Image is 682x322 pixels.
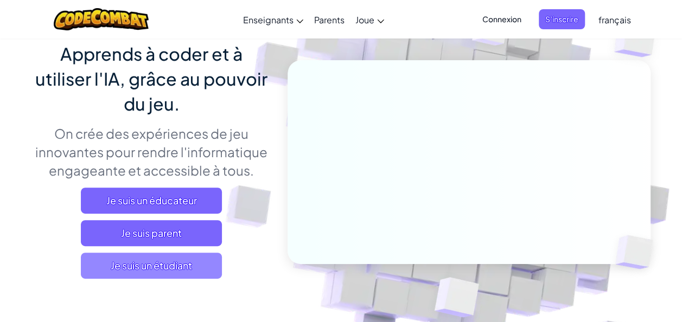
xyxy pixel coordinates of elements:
a: Je suis parent [81,220,222,246]
span: Joue [355,14,374,25]
button: Connexion [476,9,528,29]
img: Overlap cubes [597,212,678,292]
a: Enseignants [238,5,309,34]
a: Parents [309,5,350,34]
a: Joue [350,5,390,34]
span: Enseignants [243,14,294,25]
a: français [593,5,636,34]
img: CodeCombat logo [54,8,149,30]
span: français [598,14,631,25]
button: S'inscrire [539,9,585,29]
a: Je suis un éducateur [81,188,222,214]
span: Apprends à coder et à utiliser l'IA, grâce au pouvoir du jeu. [35,43,267,114]
p: On crée des expériences de jeu innovantes pour rendre l'informatique engageante et accessible à t... [32,124,271,179]
button: Je suis un étudiant [81,253,222,279]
